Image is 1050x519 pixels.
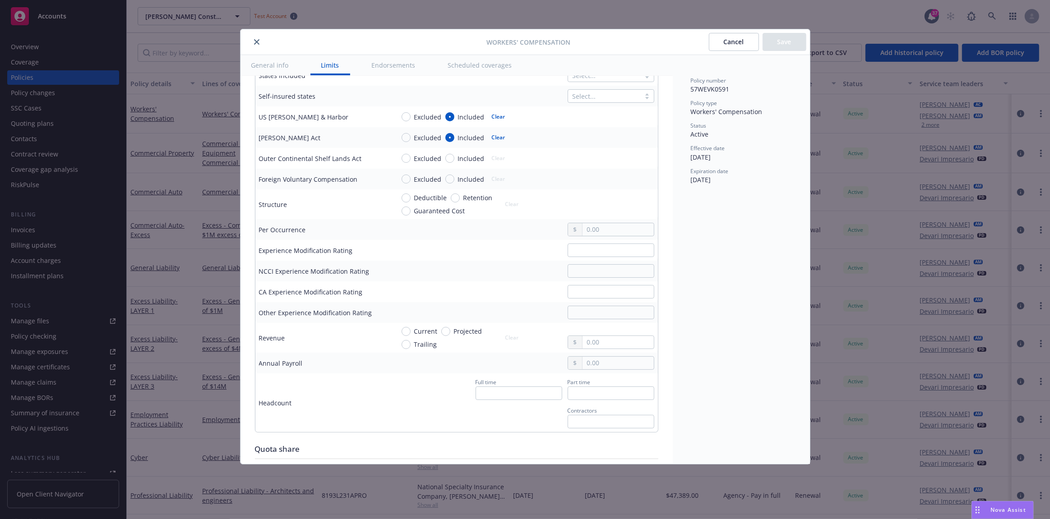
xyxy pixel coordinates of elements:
span: Status [691,122,707,129]
input: Included [445,175,454,184]
input: Excluded [402,154,411,163]
input: Guaranteed Cost [402,207,411,216]
span: 57WEVK0591 [691,85,730,93]
input: Included [445,133,454,142]
div: CA Experience Modification Rating [259,287,363,297]
div: NCCI Experience Modification Rating [259,266,370,276]
button: Scheduled coverages [437,55,523,75]
span: Included [458,133,485,142]
input: Retention [451,193,460,202]
span: [DATE] [691,153,711,161]
input: Excluded [402,112,411,121]
span: Excluded [414,154,442,163]
span: Active [691,130,709,138]
span: Workers' Compensation [487,37,571,47]
div: Drag to move [972,501,983,519]
div: Other Experience Modification Rating [259,308,372,317]
div: Structure [259,200,287,209]
input: Current [402,327,411,336]
button: Cancel [709,33,759,51]
span: Workers' Compensation [691,107,763,116]
span: [DATE] [691,175,711,184]
input: 0.00 [583,223,653,236]
span: Full time [476,378,497,386]
div: Foreign Voluntary Compensation [259,175,358,184]
div: Revenue [259,333,285,343]
button: Limits [310,55,350,75]
button: close [251,37,262,47]
button: General info [241,55,300,75]
span: Included [458,175,485,184]
div: Per Occurrence [259,225,306,234]
span: Guaranteed Cost [414,206,465,216]
input: 0.00 [583,357,653,369]
button: Nova Assist [971,501,1034,519]
span: Excluded [414,112,442,122]
div: Quota share [255,443,658,455]
span: Policy type [691,99,717,107]
span: Deductible [414,193,447,202]
div: US [PERSON_NAME] & Harbor [259,112,349,122]
span: Nova Assist [990,506,1026,514]
span: Contractors [568,407,597,414]
span: Expiration date [691,167,729,175]
button: Clear [486,110,511,123]
span: Retention [463,193,493,202]
input: Excluded [402,175,411,184]
input: Deductible [402,193,411,202]
span: Trailing [414,340,437,349]
div: Self-insured states [259,92,316,101]
input: Excluded [402,133,411,142]
button: Endorsements [361,55,426,75]
input: Projected [441,327,450,336]
input: Trailing [402,340,411,349]
input: 0.00 [583,336,653,349]
div: Headcount [259,398,292,408]
span: Effective date [691,144,725,152]
div: Experience Modification Rating [259,246,353,255]
input: Included [445,112,454,121]
div: Annual Payroll [259,358,303,368]
button: Clear [486,131,511,144]
span: Included [458,112,485,122]
span: Policy number [691,77,726,84]
span: Part time [568,378,591,386]
span: Excluded [414,133,442,142]
div: Outer Continental Shelf Lands Act [259,154,362,163]
span: Current [414,326,438,336]
span: Excluded [414,175,442,184]
input: Included [445,154,454,163]
div: [PERSON_NAME] Act [259,133,321,142]
span: Projected [454,326,482,336]
span: Included [458,154,485,163]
